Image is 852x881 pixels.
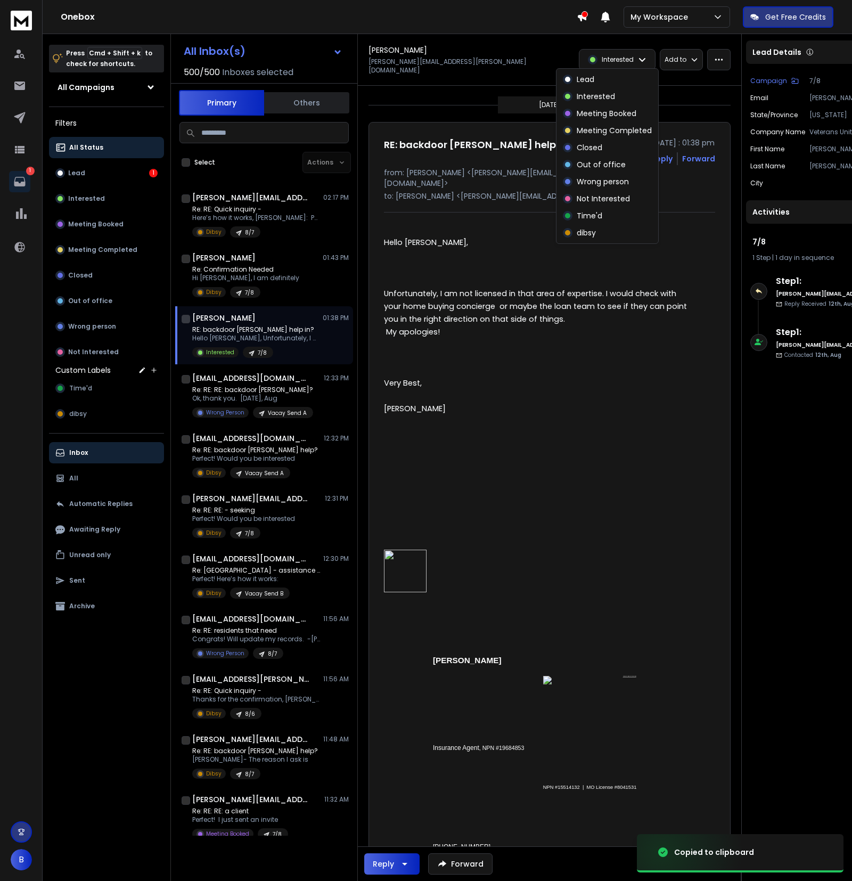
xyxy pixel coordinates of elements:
p: 11:56 AM [323,675,349,683]
p: 11:32 AM [324,795,349,804]
p: Get Free Credits [765,12,826,22]
p: Meeting Booked [577,108,636,119]
p: Dibsy [206,709,222,717]
span: 1 Step [752,253,771,262]
p: 01:43 PM [323,254,349,262]
span: [PERSON_NAME] [384,403,446,414]
span: 1 day in sequence [775,253,834,262]
p: Last Name [750,162,785,170]
p: Re: RE: Quick inquiry - [192,687,320,695]
p: Out of office [577,159,626,170]
p: Time'd [577,210,602,221]
span: dibsy [69,410,87,418]
h1: [PERSON_NAME][EMAIL_ADDRESS][DOMAIN_NAME] [192,794,309,805]
span: B [11,849,32,870]
p: Re: Confirmation Needed [192,265,299,274]
p: Inbox [69,448,88,457]
p: to: [PERSON_NAME] <[PERSON_NAME][EMAIL_ADDRESS][DOMAIN_NAME]> [384,191,715,201]
p: 11:48 AM [323,735,349,744]
p: Add to [665,55,686,64]
p: 02:17 PM [323,193,349,202]
p: City [750,179,763,187]
h1: Onebox [61,11,577,23]
p: Re: RE: residents that need [192,626,320,635]
p: 8/7 [268,650,277,658]
p: Closed [68,271,93,280]
h1: [EMAIL_ADDRESS][DOMAIN_NAME] [192,614,309,624]
p: 7/8 [258,349,267,357]
p: Re: RE: backdoor [PERSON_NAME] help? [192,747,318,755]
p: Ok, thank you. [DATE], Aug [192,394,313,403]
p: Wrong Person [206,409,244,417]
p: Re: [GEOGRAPHIC_DATA] - assistance needed [192,566,320,575]
img: image001.jpg@01DC0B8E.33DE9900 [384,550,427,592]
p: Dibsy [206,228,222,236]
span: Very Best, [384,378,422,388]
p: All Status [69,143,103,152]
p: Thanks for the confirmation, [PERSON_NAME]. [192,695,320,704]
p: First Name [750,145,784,153]
h3: Inboxes selected [222,66,293,79]
p: 7/8 [245,289,254,297]
p: [DATE] : 01:38 pm [651,137,715,148]
p: Dibsy [206,770,222,778]
h1: All Inbox(s) [184,46,245,56]
p: 11:56 AM [323,615,349,623]
h1: [PERSON_NAME][EMAIL_ADDRESS][PERSON_NAME][DOMAIN_NAME] [192,192,309,203]
h1: [PERSON_NAME] [192,252,256,263]
p: Dibsy [206,529,222,537]
p: Dibsy [206,469,222,477]
p: Re: RE: Quick inquiry - [192,205,320,214]
p: Vacay Send B [245,590,283,598]
h1: All Campaigns [58,82,114,93]
p: Interested [602,55,634,64]
p: Re: RE: RE: a client [192,807,288,815]
span: 12th, Aug [815,351,841,359]
span: Hello [PERSON_NAME], [384,237,468,248]
p: Wrong Person [206,649,244,657]
span: Cmd + Shift + k [87,47,142,59]
p: Perfect! Would you be interested [192,454,318,463]
h1: RE: backdoor [PERSON_NAME] help in? [384,137,572,152]
span: 500 / 500 [184,66,220,79]
p: [DATE] [539,101,560,109]
p: 12:32 PM [324,434,349,443]
p: Perfect! I just sent an invite [192,815,288,824]
p: Company Name [750,128,805,136]
p: Here’s how it works, [PERSON_NAME]: People [192,214,320,222]
p: [PERSON_NAME]- The reason I ask is [192,755,318,764]
span: [PHONE_NUMBER] [433,843,490,851]
p: Vacay Send A [245,469,284,477]
p: from: [PERSON_NAME] <[PERSON_NAME][EMAIL_ADDRESS][PERSON_NAME][DOMAIN_NAME]> [384,167,715,189]
h3: Filters [49,116,164,130]
span: [PERSON_NAME] [433,656,502,665]
a: Call me [433,843,490,851]
img: logo [11,11,32,30]
p: 7/8 [245,529,254,537]
p: Dibsy [206,589,222,597]
p: dibsy [577,227,596,238]
p: 01:38 PM [323,314,349,322]
p: 12:33 PM [324,374,349,382]
h1: [EMAIL_ADDRESS][PERSON_NAME][DOMAIN_NAME] [192,674,309,684]
p: Closed [577,142,602,153]
p: Out of office [68,297,112,305]
p: Congrats! Will update my records. -[PERSON_NAME] [DATE], [192,635,320,643]
h1: [EMAIL_ADDRESS][DOMAIN_NAME] [192,553,309,564]
p: Interested [577,91,615,102]
span: Insurance Agent [433,744,479,752]
h1: [PERSON_NAME] [368,45,427,55]
h1: [PERSON_NAME][EMAIL_ADDRESS][PERSON_NAME][DOMAIN_NAME] [192,734,309,745]
p: Re: RE: RE: backdoor [PERSON_NAME]? [192,386,313,394]
span: Time'd [69,384,92,393]
p: 12:31 PM [325,494,349,503]
p: RE: backdoor [PERSON_NAME] help in? [192,325,320,334]
p: Hi [PERSON_NAME], I am definitely [192,274,299,282]
p: 8/7 [245,770,254,778]
div: Reply [373,859,394,869]
p: Wrong person [577,176,629,187]
p: Not Interested [577,193,630,204]
p: Perfect! Here’s how it works: [192,575,320,583]
p: Meeting Completed [68,246,137,254]
h1: [EMAIL_ADDRESS][DOMAIN_NAME] [192,373,309,384]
